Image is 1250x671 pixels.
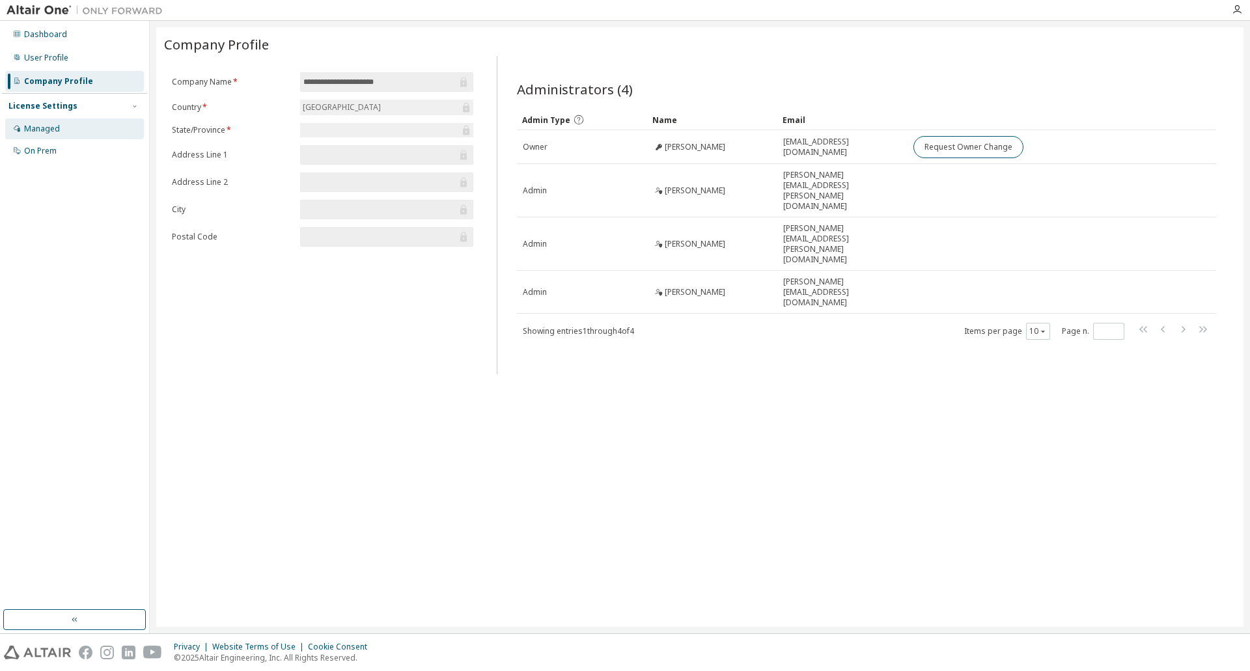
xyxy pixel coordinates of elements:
img: linkedin.svg [122,646,135,659]
span: Owner [523,142,548,152]
img: Altair One [7,4,169,17]
label: Address Line 1 [172,150,292,160]
span: Showing entries 1 through 4 of 4 [523,325,634,336]
span: [PERSON_NAME] [665,239,725,249]
span: Admin [523,239,547,249]
p: © 2025 Altair Engineering, Inc. All Rights Reserved. [174,652,375,663]
div: Company Profile [24,76,93,87]
span: [PERSON_NAME] [665,287,725,297]
span: [PERSON_NAME][EMAIL_ADDRESS][DOMAIN_NAME] [783,277,902,308]
div: Privacy [174,642,212,652]
div: Website Terms of Use [212,642,308,652]
div: License Settings [8,101,77,111]
span: [PERSON_NAME] [665,142,725,152]
label: Company Name [172,77,292,87]
img: facebook.svg [79,646,92,659]
span: Admin [523,287,547,297]
label: City [172,204,292,215]
label: Country [172,102,292,113]
div: Email [783,109,902,130]
button: Request Owner Change [913,136,1023,158]
span: Company Profile [164,35,269,53]
span: Administrators (4) [517,80,633,98]
span: [PERSON_NAME][EMAIL_ADDRESS][PERSON_NAME][DOMAIN_NAME] [783,223,902,265]
div: Cookie Consent [308,642,375,652]
label: Address Line 2 [172,177,292,187]
div: User Profile [24,53,68,63]
img: altair_logo.svg [4,646,71,659]
span: Items per page [964,323,1050,340]
img: instagram.svg [100,646,114,659]
span: Admin [523,185,547,196]
label: Postal Code [172,232,292,242]
span: Page n. [1062,323,1124,340]
div: Dashboard [24,29,67,40]
span: [PERSON_NAME][EMAIL_ADDRESS][PERSON_NAME][DOMAIN_NAME] [783,170,902,212]
div: [GEOGRAPHIC_DATA] [301,100,383,115]
div: Managed [24,124,60,134]
label: State/Province [172,125,292,135]
span: [PERSON_NAME] [665,185,725,196]
div: Name [652,109,772,130]
span: [EMAIL_ADDRESS][DOMAIN_NAME] [783,137,902,157]
div: On Prem [24,146,57,156]
div: [GEOGRAPHIC_DATA] [300,100,473,115]
button: 10 [1029,326,1047,336]
span: Admin Type [522,115,570,126]
img: youtube.svg [143,646,162,659]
